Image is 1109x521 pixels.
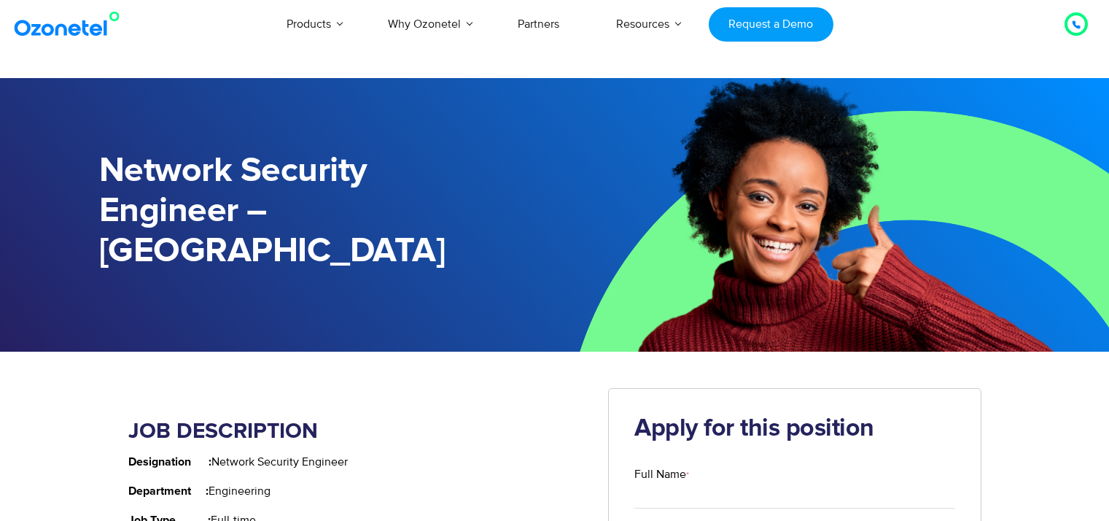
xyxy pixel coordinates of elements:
[634,466,955,483] label: Full Name
[128,453,587,471] p: Network Security Engineer
[128,482,587,500] p: Engineering
[634,414,955,444] h2: Apply for this position
[128,485,209,497] strong: Department :
[99,151,555,271] h1: Network Security Engineer – [GEOGRAPHIC_DATA]
[128,456,211,468] strong: Designation :
[709,7,833,42] a: Request a Demo
[128,420,318,442] strong: JOB DESCRIPTION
